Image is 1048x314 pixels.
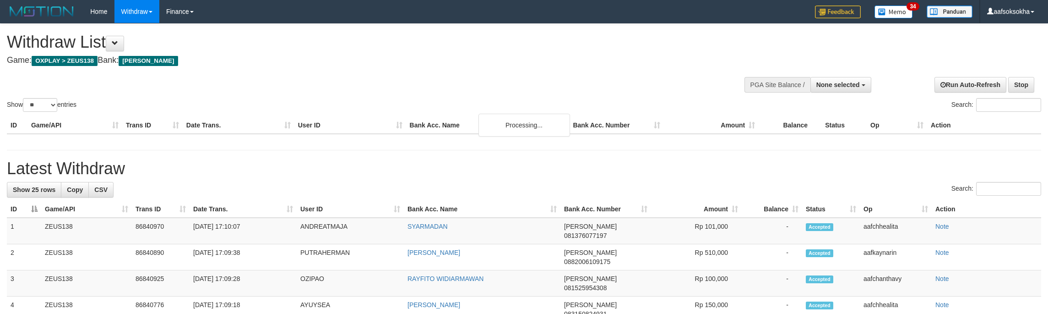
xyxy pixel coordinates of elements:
label: Search: [951,182,1041,196]
td: OZIPAO [297,270,404,297]
td: aafchanthavy [860,270,932,297]
span: 34 [907,2,919,11]
th: Op: activate to sort column ascending [860,201,932,218]
td: [DATE] 17:09:38 [190,244,297,270]
th: Bank Acc. Name [406,117,570,134]
td: 2 [7,244,41,270]
span: [PERSON_NAME] [564,223,617,230]
a: Note [935,301,949,308]
th: Trans ID: activate to sort column ascending [132,201,190,218]
div: PGA Site Balance / [744,77,810,93]
a: SYARMADAN [407,223,448,230]
span: Accepted [806,275,833,283]
td: - [742,244,802,270]
td: aafkaynarin [860,244,932,270]
td: ANDREATMAJA [297,218,404,244]
th: Status [821,117,867,134]
button: None selected [810,77,871,93]
a: Copy [61,182,89,198]
span: Copy 081525954308 to clipboard [564,284,607,292]
img: MOTION_logo.png [7,5,76,18]
input: Search: [976,98,1041,112]
span: Accepted [806,302,833,309]
label: Show entries [7,98,76,112]
td: ZEUS138 [41,244,132,270]
span: Show 25 rows [13,186,55,193]
td: 86840970 [132,218,190,244]
span: Accepted [806,223,833,231]
td: 86840925 [132,270,190,297]
a: Note [935,223,949,230]
th: Op [867,117,927,134]
img: Button%20Memo.svg [874,6,913,18]
th: Trans ID [122,117,183,134]
a: Note [935,249,949,256]
td: 3 [7,270,41,297]
span: None selected [816,81,860,88]
td: 86840890 [132,244,190,270]
span: [PERSON_NAME] [564,301,617,308]
a: CSV [88,182,114,198]
th: Amount [664,117,759,134]
th: User ID [294,117,406,134]
th: Game/API: activate to sort column ascending [41,201,132,218]
span: OXPLAY > ZEUS138 [32,56,98,66]
h1: Withdraw List [7,33,690,51]
th: Action [932,201,1041,218]
span: CSV [94,186,108,193]
td: Rp 101,000 [651,218,742,244]
img: panduan.png [927,6,972,18]
span: [PERSON_NAME] [564,249,617,256]
th: Game/API [27,117,122,134]
a: Stop [1008,77,1034,93]
th: Amount: activate to sort column ascending [651,201,742,218]
td: Rp 510,000 [651,244,742,270]
th: Bank Acc. Number [569,117,664,134]
th: ID: activate to sort column descending [7,201,41,218]
span: [PERSON_NAME] [119,56,178,66]
td: - [742,270,802,297]
th: Bank Acc. Number: activate to sort column ascending [560,201,651,218]
th: ID [7,117,27,134]
a: Note [935,275,949,282]
a: Show 25 rows [7,182,61,198]
select: Showentries [23,98,57,112]
td: PUTRAHERMAN [297,244,404,270]
label: Search: [951,98,1041,112]
td: [DATE] 17:10:07 [190,218,297,244]
a: RAYFITO WIDIARMAWAN [407,275,483,282]
h4: Game: Bank: [7,56,690,65]
span: Copy 0882006109175 to clipboard [564,258,610,265]
h1: Latest Withdraw [7,160,1041,178]
td: Rp 100,000 [651,270,742,297]
a: Run Auto-Refresh [934,77,1006,93]
span: [PERSON_NAME] [564,275,617,282]
td: - [742,218,802,244]
td: ZEUS138 [41,270,132,297]
td: [DATE] 17:09:28 [190,270,297,297]
th: Bank Acc. Name: activate to sort column ascending [404,201,560,218]
span: Accepted [806,249,833,257]
input: Search: [976,182,1041,196]
span: Copy [67,186,83,193]
td: ZEUS138 [41,218,132,244]
th: Action [927,117,1041,134]
td: aafchhealita [860,218,932,244]
th: Balance: activate to sort column ascending [742,201,802,218]
th: Date Trans. [183,117,294,134]
a: [PERSON_NAME] [407,249,460,256]
span: Copy 081376077197 to clipboard [564,232,607,239]
a: [PERSON_NAME] [407,301,460,308]
td: 1 [7,218,41,244]
div: Processing... [478,114,570,137]
th: Balance [759,117,821,134]
th: Status: activate to sort column ascending [802,201,860,218]
img: Feedback.jpg [815,6,861,18]
th: Date Trans.: activate to sort column ascending [190,201,297,218]
th: User ID: activate to sort column ascending [297,201,404,218]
